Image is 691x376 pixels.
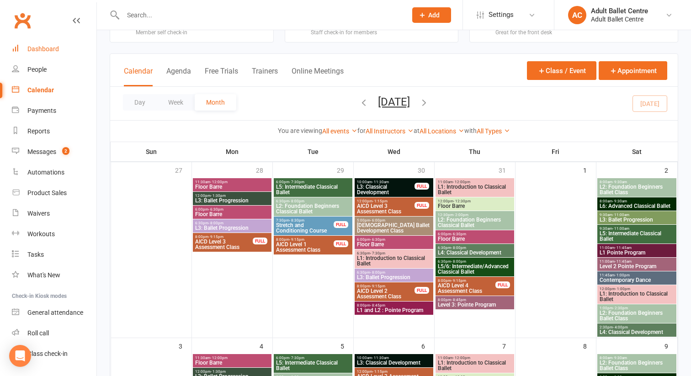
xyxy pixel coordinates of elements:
span: - 11:45am [615,246,632,250]
span: L1: Introduction to Classical Ballet [437,360,512,371]
button: Month [195,94,236,111]
div: FULL [415,202,429,209]
button: Day [123,94,157,111]
a: Dashboard [12,39,96,59]
span: L2: Foundation Beginners Classical Ballet [276,203,351,214]
a: All Locations [420,127,464,135]
a: All events [322,127,357,135]
div: Calendar [27,86,54,94]
span: 8:00pm [437,298,512,302]
div: 29 [337,162,353,177]
button: Appointment [599,61,667,80]
span: 2 [62,147,69,155]
button: Calendar [124,67,153,86]
div: 5 [340,338,353,353]
span: L2: Foundation Beginners Ballet Class [599,310,675,321]
span: - 9:15pm [370,284,385,288]
a: Messages 2 [12,142,96,162]
a: Calendar [12,80,96,101]
span: L5: Intermediate Classical Ballet [599,231,675,242]
span: - 11:45am [615,259,632,264]
span: L5: Intermediate Classical Ballet [276,360,351,371]
span: 8:00pm [276,238,334,242]
span: 10:00am [356,356,431,360]
span: Floor Barre [195,212,270,217]
div: Dashboard [27,45,59,53]
span: Level 2 Pointe Program [599,264,675,269]
div: FULL [495,281,510,288]
span: - 9:30am [612,180,627,184]
div: FULL [415,183,429,190]
span: Contemporary Dance [599,277,675,283]
span: [DEMOGRAPHIC_DATA] Ballet Development Class [356,222,431,233]
span: 6:00pm [195,207,270,212]
a: Product Sales [12,183,96,203]
button: Add [412,7,451,23]
div: Messages [27,148,56,155]
th: Thu [434,142,515,161]
span: 11:30am [195,180,270,184]
strong: with [464,127,477,134]
span: - 8:00pm [451,259,466,264]
button: Class / Event [527,61,596,80]
input: Search... [120,9,400,21]
span: - 12:00pm [210,356,228,360]
span: Floor Barre [195,184,270,190]
div: 8 [583,338,596,353]
div: 7 [502,338,515,353]
span: 5:00pm [356,218,431,222]
span: 8:00pm [356,303,431,307]
span: 11:00am [599,259,675,264]
div: Class check-in [27,350,68,357]
span: 6:30pm [437,259,512,264]
button: Free Trials [205,67,238,86]
span: - 1:00pm [615,287,630,291]
a: General attendance kiosk mode [12,302,96,323]
span: Floor Barre [437,236,512,242]
span: 6:30pm [356,251,431,255]
span: - 9:15pm [208,235,223,239]
a: All Types [477,127,510,135]
span: 12:00pm [356,370,431,374]
a: Clubworx [11,9,34,32]
span: AICD Level 4 Assessment Class [437,283,496,294]
span: 11:00am [437,180,512,184]
span: 11:30am [195,356,270,360]
span: - 4:00pm [613,325,628,329]
span: - 9:15pm [451,279,466,283]
div: Staff check-in for members [311,29,377,36]
div: 3 [179,338,191,353]
span: L5: Intermediate Classical Ballet [276,184,351,195]
span: 11:00am [599,246,675,250]
span: L5/6: Intermediate/Advanced Classical Ballet [437,264,512,275]
span: L2: Foundation Beginners Ballet Class [599,360,675,371]
span: L4: Classical Development [437,250,512,255]
span: - 11:00am [612,213,629,217]
span: - 8:30pm [289,218,304,222]
div: Adult Ballet Centre [591,15,648,23]
a: What's New [12,265,96,286]
span: 6:00pm [356,238,431,242]
span: L4: Classical Development [599,329,675,335]
span: - 12:00pm [453,180,470,184]
button: Week [157,94,195,111]
span: 12:00pm [356,199,415,203]
div: Tasks [27,251,44,258]
div: Open Intercom Messenger [9,345,31,367]
a: People [12,59,96,80]
span: 2:30pm [599,325,675,329]
th: Fri [515,142,596,161]
span: Floor Barre [195,360,270,365]
span: - 8:00pm [451,246,466,250]
span: 6:00pm [276,180,351,184]
span: - 11:30am [372,356,389,360]
span: - 7:30pm [370,251,385,255]
th: Tue [272,142,353,161]
div: Great for the front desk [495,29,597,36]
span: - 1:30pm [211,194,226,198]
span: AICD Level 2 Assessment Class [356,288,415,299]
div: Workouts [27,230,55,238]
th: Sat [596,142,678,161]
span: 8:00pm [437,279,496,283]
th: Sun [111,142,191,161]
